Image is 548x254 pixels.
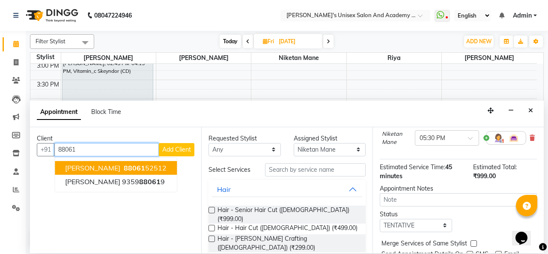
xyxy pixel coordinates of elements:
span: Today [220,35,241,48]
button: Hair [212,182,362,197]
span: Estimated Service Time: [380,163,445,171]
span: Filter Stylist [36,38,66,45]
input: Search by service name [265,163,366,176]
button: Close [524,104,537,117]
button: Add Client [159,143,194,156]
div: Stylist [30,53,61,62]
div: Client [37,134,194,143]
span: Hair - Hair Cut ([DEMOGRAPHIC_DATA]) (₹499.00) [217,224,357,234]
span: [PERSON_NAME] [156,53,251,63]
div: Hair [217,184,231,194]
span: Admin [513,11,532,20]
span: [PERSON_NAME] [442,53,537,63]
div: [PERSON_NAME], 02:45 PM-04:15 PM, Vitamin_c Skeyndor (CD) [63,49,153,103]
div: Select Services [202,165,259,174]
span: 88061 [124,164,145,172]
span: ADD NEW [466,38,491,45]
img: Hairdresser.png [493,133,503,143]
span: Appointment [37,105,81,120]
span: [PERSON_NAME] [65,177,120,186]
span: Merge Services of Same Stylist [381,239,467,250]
span: Riya [347,53,441,63]
div: Status [380,210,452,219]
span: Hair - Senior Hair Cut ([DEMOGRAPHIC_DATA]) (₹999.00) [217,206,359,224]
span: 88061 [139,177,161,186]
b: 08047224946 [94,3,132,27]
input: 2025-09-05 [276,35,319,48]
ngb-highlight: 9359 9 [122,177,165,186]
span: 45 minutes [380,163,452,180]
span: Niketan Mane [251,53,346,63]
iframe: chat widget [512,220,539,245]
div: Assigned Stylist [294,134,366,143]
span: [PERSON_NAME] [65,164,120,172]
ngb-highlight: 52512 [122,164,167,172]
span: Block Time [91,108,121,116]
img: logo [22,3,80,27]
div: 3:30 PM [35,80,61,89]
span: Estimated Total: [473,163,517,171]
span: ₹999.00 [473,172,496,180]
span: Add Client [162,146,191,153]
div: Appointment Notes [380,184,537,193]
button: +91 [37,143,55,156]
span: [PERSON_NAME] [61,53,156,63]
img: Interior.png [509,133,519,143]
div: 4:00 PM [35,99,61,108]
span: Niketan Mane [382,130,411,146]
div: Requested Stylist [208,134,281,143]
div: 3:00 PM [35,61,61,70]
button: ADD NEW [464,36,494,48]
span: Fri [261,38,276,45]
input: Search by Name/Mobile/Email/Code [54,143,159,156]
span: Hair - [PERSON_NAME] Crafting ([DEMOGRAPHIC_DATA]) (₹299.00) [217,234,359,252]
